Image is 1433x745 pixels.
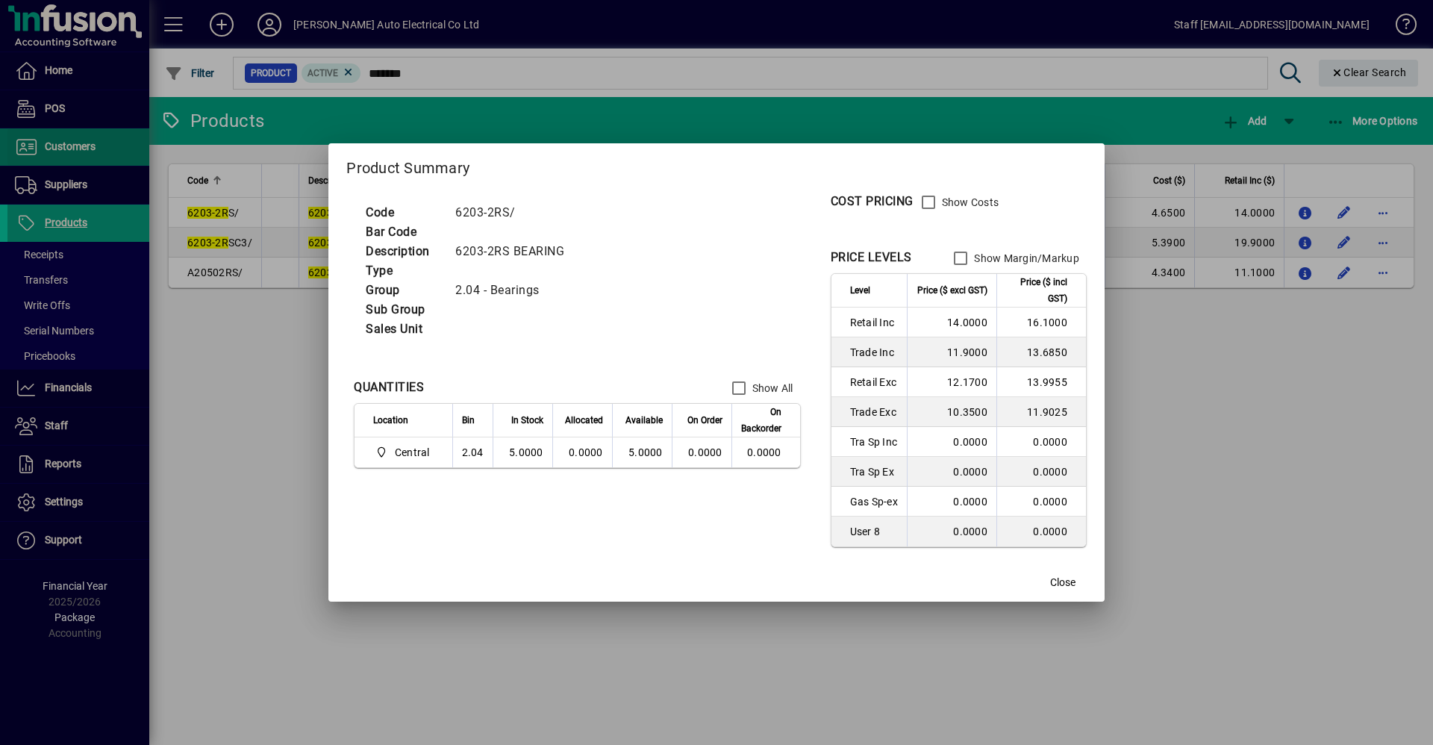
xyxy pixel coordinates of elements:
[907,487,996,517] td: 0.0000
[373,443,435,461] span: Central
[996,308,1086,337] td: 16.1000
[625,412,663,428] span: Available
[850,345,898,360] span: Trade Inc
[996,457,1086,487] td: 0.0000
[358,242,448,261] td: Description
[996,427,1086,457] td: 0.0000
[996,517,1086,546] td: 0.0000
[850,464,898,479] span: Tra Sp Ex
[511,412,543,428] span: In Stock
[749,381,793,396] label: Show All
[907,337,996,367] td: 11.9000
[831,249,912,266] div: PRICE LEVELS
[907,308,996,337] td: 14.0000
[358,300,448,319] td: Sub Group
[996,397,1086,427] td: 11.9025
[939,195,999,210] label: Show Costs
[328,143,1105,187] h2: Product Summary
[850,375,898,390] span: Retail Exc
[448,281,582,300] td: 2.04 - Bearings
[1050,575,1075,590] span: Close
[552,437,612,467] td: 0.0000
[448,242,582,261] td: 6203-2RS BEARING
[612,437,672,467] td: 5.0000
[565,412,603,428] span: Allocated
[996,487,1086,517] td: 0.0000
[493,437,552,467] td: 5.0000
[354,378,424,396] div: QUANTITIES
[358,319,448,339] td: Sales Unit
[395,445,430,460] span: Central
[1039,569,1087,596] button: Close
[452,437,493,467] td: 2.04
[907,457,996,487] td: 0.0000
[907,517,996,546] td: 0.0000
[907,367,996,397] td: 12.1700
[688,446,722,458] span: 0.0000
[731,437,800,467] td: 0.0000
[741,404,781,437] span: On Backorder
[462,412,475,428] span: Bin
[907,397,996,427] td: 10.3500
[971,251,1079,266] label: Show Margin/Markup
[850,315,898,330] span: Retail Inc
[996,367,1086,397] td: 13.9955
[358,261,448,281] td: Type
[358,203,448,222] td: Code
[850,524,898,539] span: User 8
[358,222,448,242] td: Bar Code
[850,434,898,449] span: Tra Sp Inc
[850,405,898,420] span: Trade Exc
[907,427,996,457] td: 0.0000
[687,412,722,428] span: On Order
[358,281,448,300] td: Group
[831,193,914,211] div: COST PRICING
[996,337,1086,367] td: 13.6850
[373,412,408,428] span: Location
[917,282,987,299] span: Price ($ excl GST)
[448,203,582,222] td: 6203-2RS/
[850,282,870,299] span: Level
[850,494,898,509] span: Gas Sp-ex
[1006,274,1067,307] span: Price ($ incl GST)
